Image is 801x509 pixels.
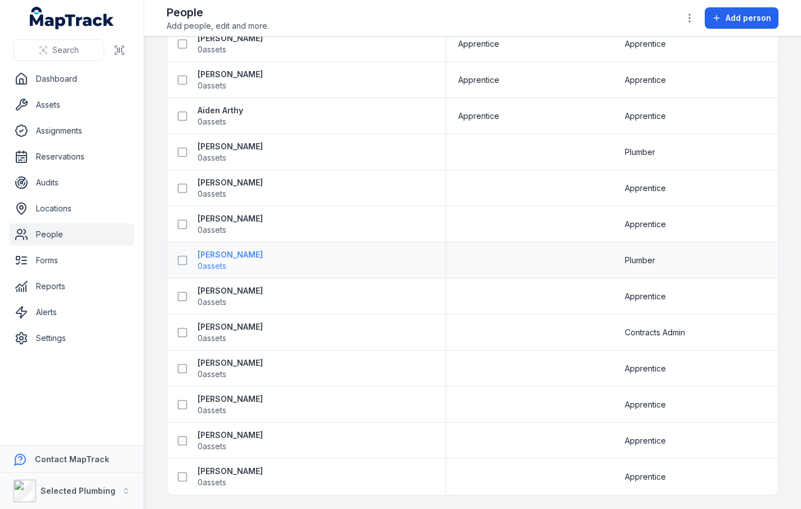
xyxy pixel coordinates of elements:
[167,20,269,32] span: Add people, edit and more.
[198,33,263,44] strong: [PERSON_NAME]
[9,327,135,349] a: Settings
[198,44,226,55] span: 0 assets
[167,5,269,20] h2: People
[198,152,226,163] span: 0 assets
[625,399,666,410] span: Apprentice
[458,38,499,50] span: Apprentice
[198,430,263,441] strong: [PERSON_NAME]
[9,223,135,246] a: People
[198,321,263,344] a: [PERSON_NAME]0assets
[198,369,226,380] span: 0 assets
[198,357,263,380] a: [PERSON_NAME]0assets
[9,145,135,168] a: Reservations
[625,291,666,302] span: Apprentice
[9,249,135,272] a: Forms
[198,430,263,452] a: [PERSON_NAME]0assets
[625,327,685,338] span: Contracts Admin
[705,7,778,29] button: Add person
[198,224,226,236] span: 0 assets
[198,441,226,452] span: 0 assets
[198,69,263,80] strong: [PERSON_NAME]
[625,147,655,158] span: Plumber
[198,188,226,200] span: 0 assets
[458,74,499,86] span: Apprentice
[198,296,226,308] span: 0 assets
[625,219,666,230] span: Apprentice
[625,255,655,266] span: Plumber
[198,80,226,91] span: 0 assets
[198,477,226,488] span: 0 assets
[198,321,263,333] strong: [PERSON_NAME]
[625,471,666,483] span: Apprentice
[198,260,226,272] span: 0 assets
[9,68,135,90] a: Dashboard
[198,249,263,272] a: [PERSON_NAME]0assets
[198,105,243,127] a: Aiden Arthy0assets
[198,105,243,116] strong: Aiden Arthy
[198,33,263,55] a: [PERSON_NAME]0assets
[52,45,79,56] span: Search
[198,393,263,416] a: [PERSON_NAME]0assets
[9,301,135,324] a: Alerts
[458,110,499,122] span: Apprentice
[198,213,263,236] a: [PERSON_NAME]0assets
[198,285,263,296] strong: [PERSON_NAME]
[198,116,226,127] span: 0 assets
[198,141,263,152] strong: [PERSON_NAME]
[625,38,666,50] span: Apprentice
[625,435,666,446] span: Apprentice
[198,177,263,188] strong: [PERSON_NAME]
[198,285,263,308] a: [PERSON_NAME]0assets
[198,357,263,369] strong: [PERSON_NAME]
[198,466,263,488] a: [PERSON_NAME]0assets
[726,12,771,24] span: Add person
[198,466,263,477] strong: [PERSON_NAME]
[625,183,666,194] span: Apprentice
[30,7,114,29] a: MapTrack
[198,249,263,260] strong: [PERSON_NAME]
[625,74,666,86] span: Apprentice
[625,363,666,374] span: Apprentice
[198,393,263,405] strong: [PERSON_NAME]
[9,119,135,142] a: Assignments
[9,171,135,194] a: Audits
[9,197,135,220] a: Locations
[198,213,263,224] strong: [PERSON_NAME]
[14,39,104,61] button: Search
[198,333,226,344] span: 0 assets
[35,454,109,464] strong: Contact MapTrack
[198,405,226,416] span: 0 assets
[9,94,135,116] a: Assets
[9,275,135,298] a: Reports
[625,110,666,122] span: Apprentice
[198,69,263,91] a: [PERSON_NAME]0assets
[198,177,263,200] a: [PERSON_NAME]0assets
[198,141,263,163] a: [PERSON_NAME]0assets
[41,486,115,495] strong: Selected Plumbing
